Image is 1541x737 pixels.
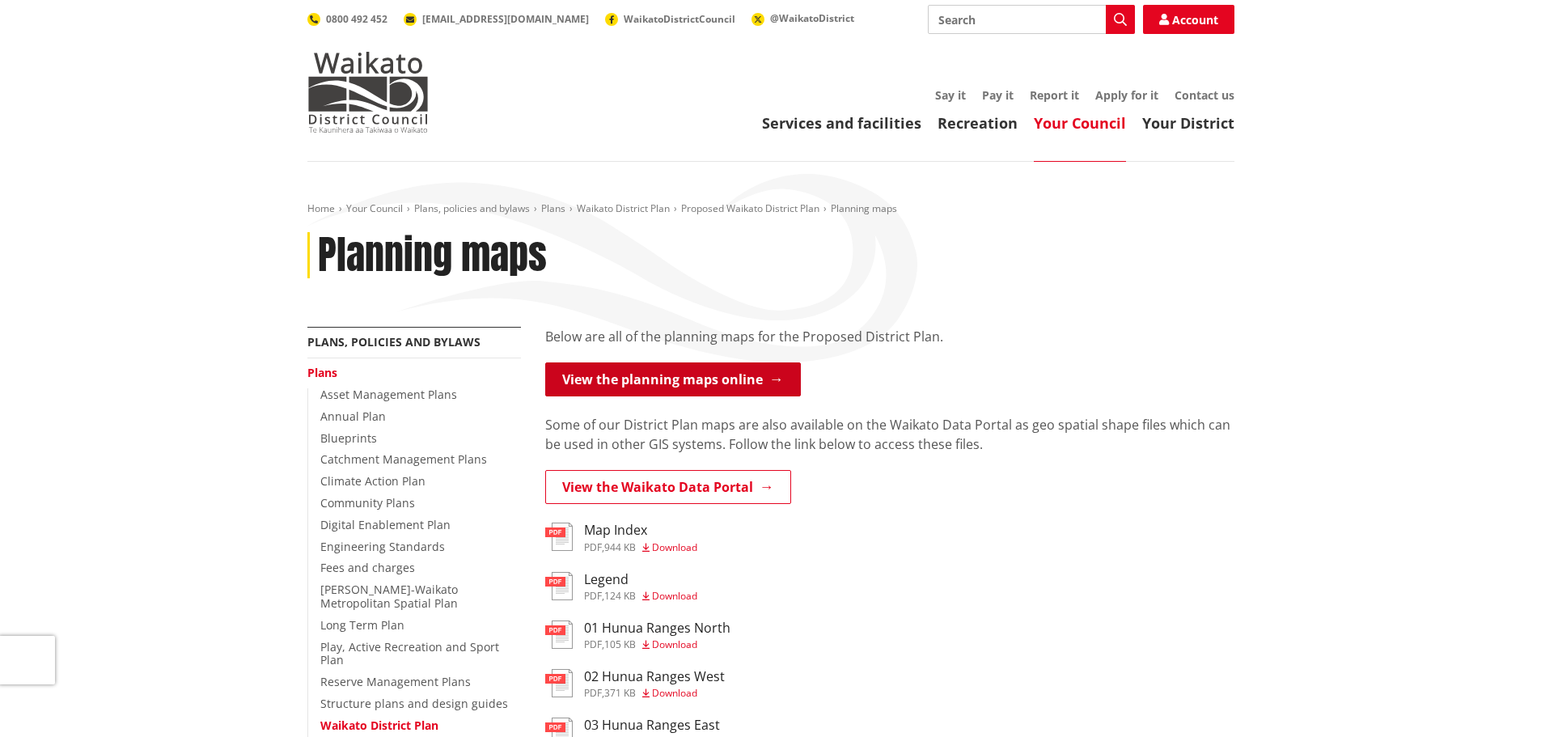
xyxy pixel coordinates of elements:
[320,451,487,467] a: Catchment Management Plans
[320,539,445,554] a: Engineering Standards
[404,12,589,26] a: [EMAIL_ADDRESS][DOMAIN_NAME]
[307,334,481,349] a: Plans, policies and bylaws
[584,621,730,636] h3: 01 Hunua Ranges North
[584,540,602,554] span: pdf
[307,201,335,215] a: Home
[1030,87,1079,103] a: Report it
[982,87,1014,103] a: Pay it
[604,540,636,554] span: 944 KB
[938,113,1018,133] a: Recreation
[762,113,921,133] a: Services and facilities
[545,572,697,601] a: Legend pdf,124 KB Download
[414,201,530,215] a: Plans, policies and bylaws
[320,560,415,575] a: Fees and charges
[652,637,697,651] span: Download
[652,686,697,700] span: Download
[584,543,697,553] div: ,
[624,12,735,26] span: WaikatoDistrictCouncil
[326,12,387,26] span: 0800 492 452
[604,637,636,651] span: 105 KB
[584,572,697,587] h3: Legend
[320,409,386,424] a: Annual Plan
[935,87,966,103] a: Say it
[320,517,451,532] a: Digital Enablement Plan
[545,362,801,396] a: View the planning maps online
[320,617,404,633] a: Long Term Plan
[584,591,697,601] div: ,
[1142,113,1234,133] a: Your District
[422,12,589,26] span: [EMAIL_ADDRESS][DOMAIN_NAME]
[307,52,429,133] img: Waikato District Council - Te Kaunihera aa Takiwaa o Waikato
[770,11,854,25] span: @WaikatoDistrict
[307,12,387,26] a: 0800 492 452
[318,232,547,279] h1: Planning maps
[584,523,697,538] h3: Map Index
[545,415,1234,454] p: Some of our District Plan maps are also available on the Waikato Data Portal as geo spatial shape...
[604,686,636,700] span: 371 KB
[584,637,602,651] span: pdf
[320,696,508,711] a: Structure plans and design guides
[681,201,819,215] a: Proposed Waikato District Plan
[545,669,725,698] a: 02 Hunua Ranges West pdf,371 KB Download
[1034,113,1126,133] a: Your Council
[584,589,602,603] span: pdf
[545,523,573,551] img: document-pdf.svg
[545,621,730,650] a: 01 Hunua Ranges North pdf,105 KB Download
[320,582,458,611] a: [PERSON_NAME]-Waikato Metropolitan Spatial Plan
[320,718,438,733] a: Waikato District Plan
[320,639,499,668] a: Play, Active Recreation and Sport Plan
[604,589,636,603] span: 124 KB
[541,201,565,215] a: Plans
[307,202,1234,216] nav: breadcrumb
[346,201,403,215] a: Your Council
[584,669,725,684] h3: 02 Hunua Ranges West
[1095,87,1158,103] a: Apply for it
[584,718,720,733] h3: 03 Hunua Ranges East
[545,572,573,600] img: document-pdf.svg
[584,688,725,698] div: ,
[320,674,471,689] a: Reserve Management Plans
[545,621,573,649] img: document-pdf.svg
[1467,669,1525,727] iframe: Messenger Launcher
[751,11,854,25] a: @WaikatoDistrict
[584,686,602,700] span: pdf
[831,201,897,215] span: Planning maps
[652,589,697,603] span: Download
[545,470,791,504] a: View the Waikato Data Portal
[320,495,415,510] a: Community Plans
[1143,5,1234,34] a: Account
[307,365,337,380] a: Plans
[545,523,697,552] a: Map Index pdf,944 KB Download
[545,327,1234,346] p: Below are all of the planning maps for the Proposed District Plan.
[605,12,735,26] a: WaikatoDistrictCouncil
[320,473,425,489] a: Climate Action Plan
[928,5,1135,34] input: Search input
[545,669,573,697] img: document-pdf.svg
[577,201,670,215] a: Waikato District Plan
[320,430,377,446] a: Blueprints
[1175,87,1234,103] a: Contact us
[652,540,697,554] span: Download
[320,387,457,402] a: Asset Management Plans
[584,640,730,650] div: ,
